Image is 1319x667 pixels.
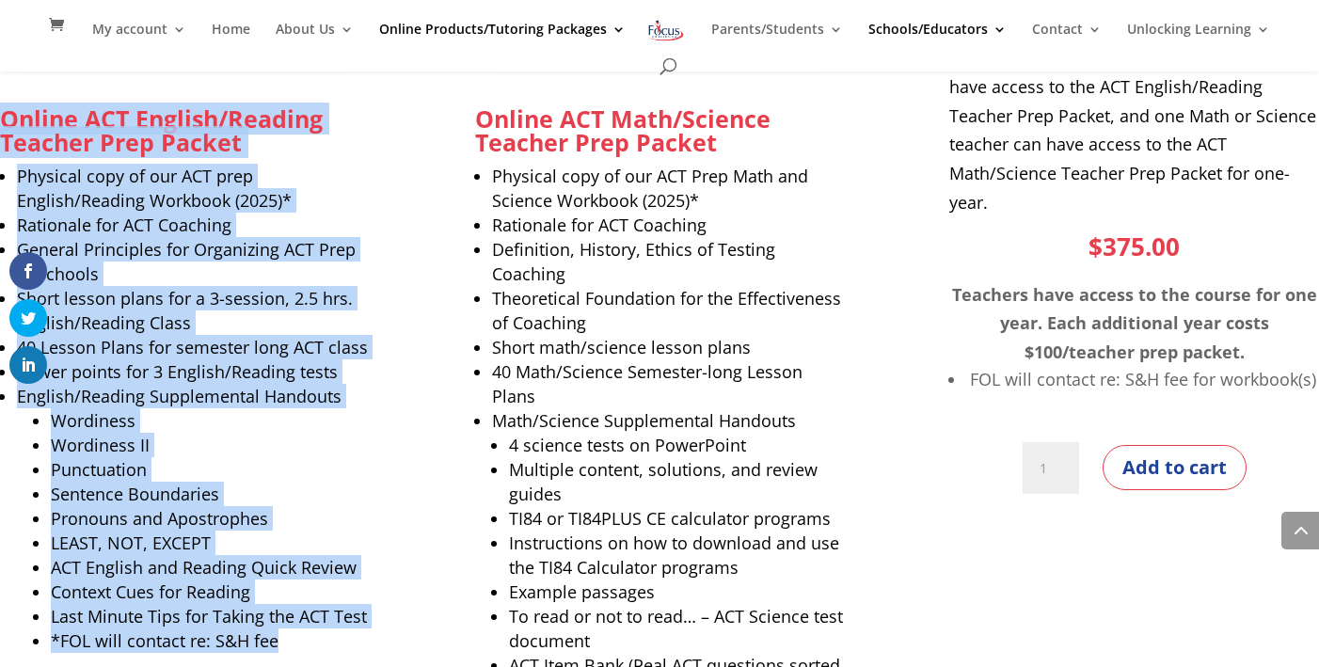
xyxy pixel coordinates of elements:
[492,335,845,359] li: Short math/science lesson plans
[17,336,368,358] span: 40 Lesson Plans for semester long ACT class
[1023,442,1079,495] input: Product quantity
[51,409,135,432] span: Wordiness
[646,17,686,44] img: Focus on Learning
[966,367,1319,391] li: FOL will contact re: S&H fee for workbook(s)
[51,507,268,530] span: Pronouns and Apostrophes
[51,483,219,505] span: Sentence Boundaries
[1089,230,1180,263] bdi: 375.00
[868,23,1007,55] a: Schools/Educators
[492,238,775,285] span: Definition, History, Ethics of Testing Coaching
[92,23,186,55] a: My account
[17,287,353,334] span: Short lesson plans for a 3-session, 2.5 hrs. English/Reading Class
[492,164,845,213] li: Physical copy of our ACT Prep Math and Science Workbook (2025)*
[212,23,250,55] a: Home
[276,23,354,55] a: About Us
[17,214,231,236] span: Rationale for ACT Coaching
[17,238,356,285] span: General Principles for Organizing ACT Prep in Schools
[51,605,367,627] span: Last Minute Tips for Taking the ACT Test
[1089,230,1103,263] span: $
[711,23,843,55] a: Parents/Students
[509,433,845,457] li: 4 science tests on PowerPoint
[17,360,338,383] span: Power points for 3 English/Reading tests
[51,458,147,481] span: Punctuation
[1127,23,1270,55] a: Unlocking Learning
[509,506,845,531] li: TI84 or TI84PLUS CE calculator programs
[492,286,845,335] li: Theoretical Foundation for the Effectiveness of Coaching
[1103,445,1247,490] button: Add to cart
[492,213,845,237] li: Rationale for ACT Coaching
[492,359,845,408] li: 40 Math/Science Semester-long Lesson Plans
[475,103,771,158] strong: Online ACT Math/Science Teacher Prep Packet
[509,580,845,604] li: Example passages
[949,44,1319,217] p: Option B) One English or Reading teacher can have access to the ACT English/Reading Teacher Prep ...
[509,531,845,580] li: Instructions on how to download and use the TI84 Calculator programs
[51,628,370,653] li: *FOL will contact re: S&H fee
[17,164,370,213] li: Physical copy of our ACT prep English/Reading Workbook (2025)*
[51,580,250,603] span: Context Cues for Reading
[379,23,626,55] a: Online Products/Tutoring Packages
[509,457,845,506] li: Multiple content, solutions, and review guides
[51,532,211,554] span: LEAST, NOT, EXCEPT
[952,283,1317,363] span: Teachers have access to the course for one year. Each additional year costs $100/teacher prep pac...
[1032,23,1102,55] a: Contact
[509,604,845,653] li: To read or not to read… – ACT Science test document
[51,434,150,456] span: Wordiness II
[17,385,342,407] span: English/Reading Supplemental Handouts
[51,556,357,579] span: ACT English and Reading Quick Review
